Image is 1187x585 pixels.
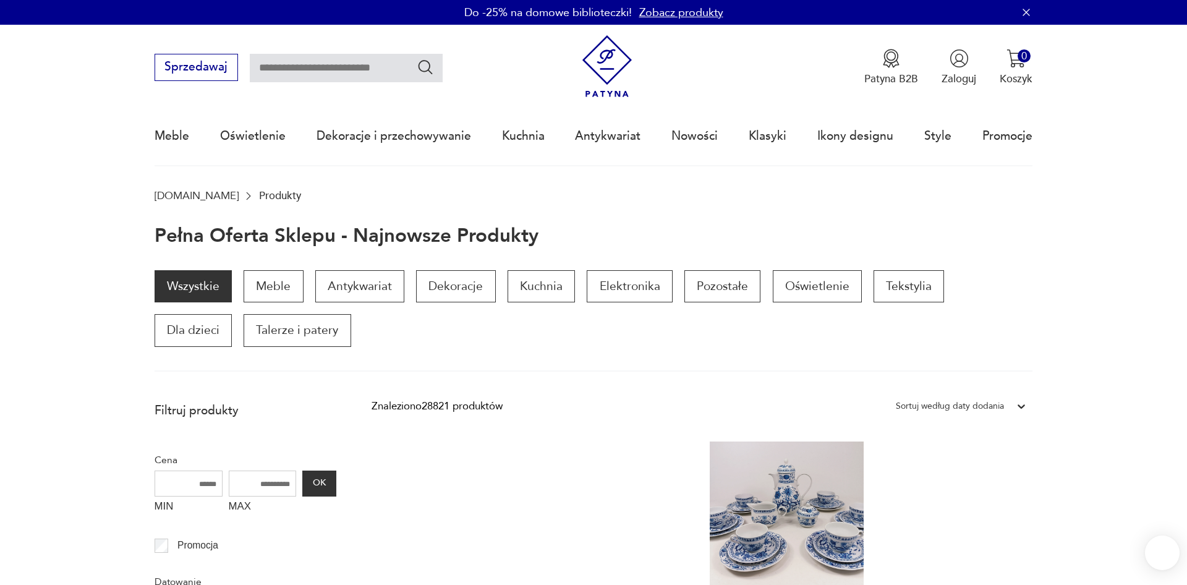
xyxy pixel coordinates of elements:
button: Sprzedawaj [155,54,238,81]
a: Elektronika [587,270,672,302]
a: Ikony designu [817,108,893,164]
a: Dla dzieci [155,314,232,346]
p: Patyna B2B [864,72,918,86]
img: Ikonka użytkownika [950,49,969,68]
a: Ikona medaluPatyna B2B [864,49,918,86]
div: 0 [1018,49,1031,62]
div: Sortuj według daty dodania [896,398,1004,414]
a: Antykwariat [575,108,640,164]
img: Ikona medalu [882,49,901,68]
a: Zobacz produkty [639,5,723,20]
h1: Pełna oferta sklepu - najnowsze produkty [155,226,538,247]
p: Filtruj produkty [155,403,336,419]
a: Dekoracje [416,270,495,302]
a: Kuchnia [502,108,545,164]
button: Szukaj [417,58,435,76]
label: MIN [155,497,223,520]
a: Klasyki [749,108,786,164]
a: Antykwariat [315,270,404,302]
div: Znaleziono 28821 produktów [372,398,503,414]
a: Tekstylia [874,270,944,302]
a: Nowości [671,108,718,164]
p: Koszyk [1000,72,1032,86]
button: 0Koszyk [1000,49,1032,86]
a: Dekoracje i przechowywanie [317,108,471,164]
img: Ikona koszyka [1006,49,1026,68]
a: Oświetlenie [773,270,862,302]
a: Pozostałe [684,270,760,302]
a: Meble [155,108,189,164]
p: Cena [155,452,336,468]
p: Promocja [177,537,218,553]
button: Patyna B2B [864,49,918,86]
a: Sprzedawaj [155,63,238,73]
p: Zaloguj [942,72,976,86]
label: MAX [229,497,297,520]
a: Talerze i patery [244,314,351,346]
p: Do -25% na domowe biblioteczki! [464,5,632,20]
a: [DOMAIN_NAME] [155,190,239,202]
a: Oświetlenie [220,108,286,164]
button: OK [302,471,336,497]
a: Meble [244,270,303,302]
a: Kuchnia [508,270,575,302]
a: Style [924,108,951,164]
a: Promocje [982,108,1032,164]
a: Wszystkie [155,270,232,302]
img: Patyna - sklep z meblami i dekoracjami vintage [576,35,639,98]
iframe: Smartsupp widget button [1145,536,1180,570]
p: Produkty [259,190,301,202]
button: Zaloguj [942,49,976,86]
